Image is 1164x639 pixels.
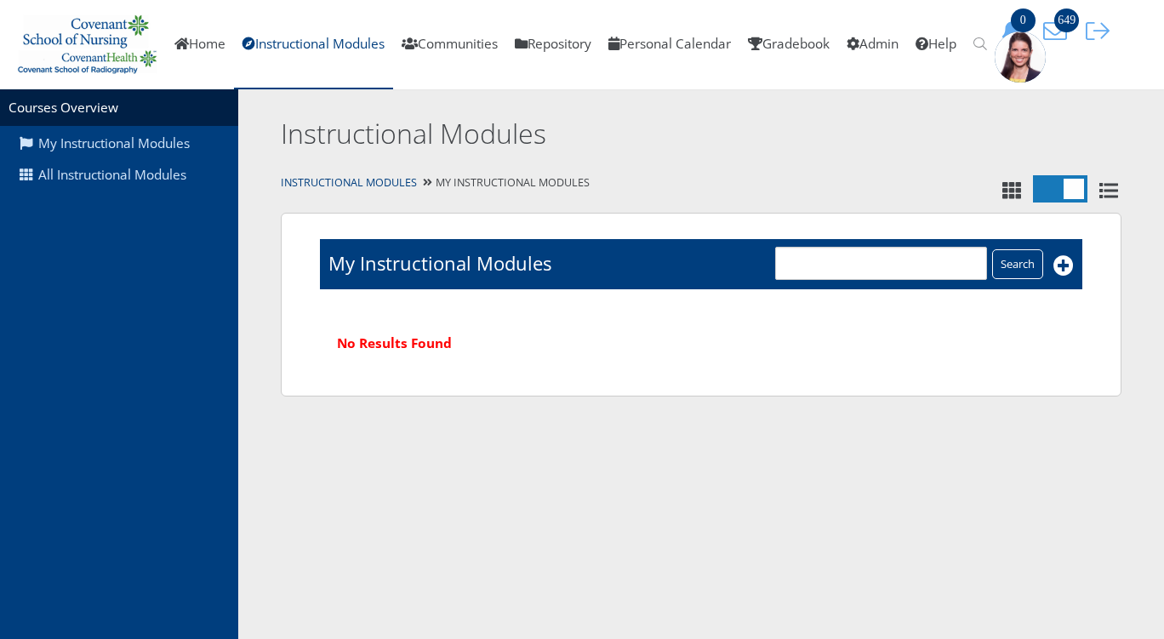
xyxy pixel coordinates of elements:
[281,175,417,190] a: Instructional Modules
[992,249,1043,279] input: Search
[999,181,1024,200] i: Tile
[1053,255,1074,276] i: Add New
[995,21,1037,39] a: 0
[238,171,1164,196] div: My Instructional Modules
[995,19,1037,43] button: 0
[1037,19,1080,43] button: 649
[1011,9,1036,32] span: 0
[328,250,551,277] h1: My Instructional Modules
[1096,181,1121,200] i: List
[1037,21,1080,39] a: 649
[320,317,1082,370] div: No Results Found
[995,31,1046,83] img: 1943_125_125.jpg
[1054,9,1079,32] span: 649
[9,99,118,117] a: Courses Overview
[281,115,944,153] h2: Instructional Modules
